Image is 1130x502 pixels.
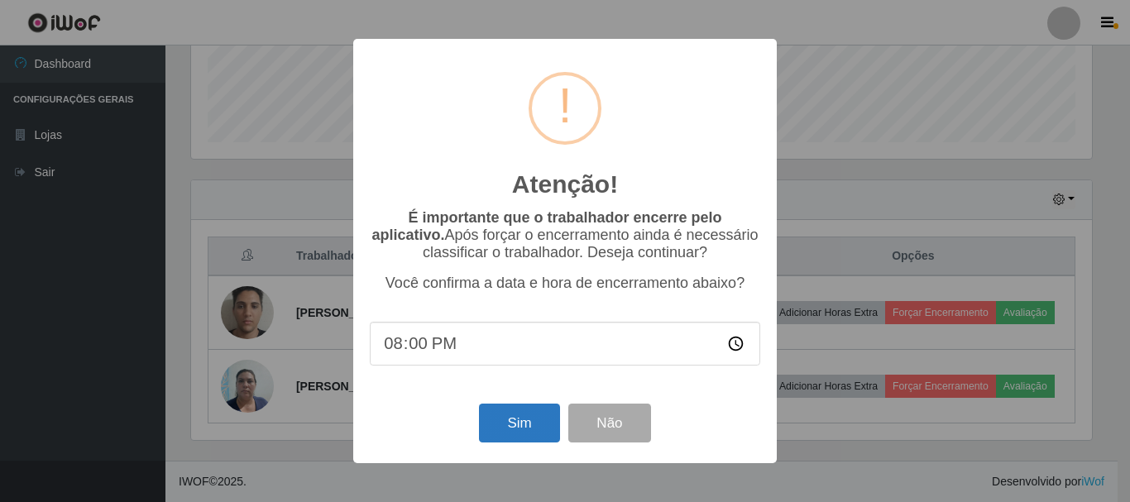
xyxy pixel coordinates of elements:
p: Após forçar o encerramento ainda é necessário classificar o trabalhador. Deseja continuar? [370,209,760,261]
button: Sim [479,404,559,442]
b: É importante que o trabalhador encerre pelo aplicativo. [371,209,721,243]
button: Não [568,404,650,442]
p: Você confirma a data e hora de encerramento abaixo? [370,275,760,292]
h2: Atenção! [512,170,618,199]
